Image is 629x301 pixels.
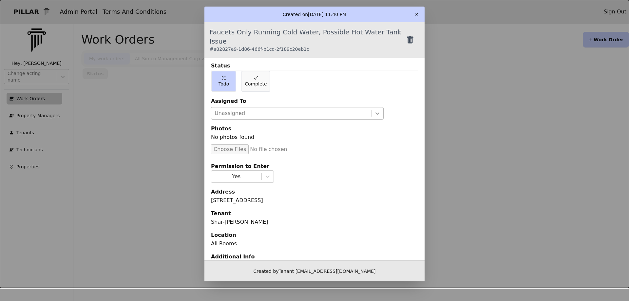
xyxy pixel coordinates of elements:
div: No photos found [211,133,418,144]
div: Assigned To [211,97,418,105]
div: Location [211,231,418,239]
div: Address [211,188,418,196]
span: Complete [245,81,267,87]
button: Todo [211,71,236,92]
div: Additional Info [211,253,418,261]
span: Todo [219,81,229,87]
div: Shar-[PERSON_NAME] [211,218,418,226]
div: Tenant [211,210,418,217]
div: Faucets Only Running Cold Water, Possible Hot Water Tank Issue [210,28,406,52]
div: Photos [211,125,418,133]
p: Created on [DATE] 11:40 PM [283,11,346,18]
button: Complete [241,71,270,92]
button: ✕ [411,9,422,20]
div: Created by Tenant [EMAIL_ADDRESS][DOMAIN_NAME] [204,260,425,281]
div: All Rooms [211,240,418,248]
div: # a82827e9-1d86-466f-b1cd-2f189c20eb1c [210,46,406,52]
div: Status [211,62,418,70]
div: [STREET_ADDRESS] [211,197,418,204]
div: Permission to Enter [211,162,418,170]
